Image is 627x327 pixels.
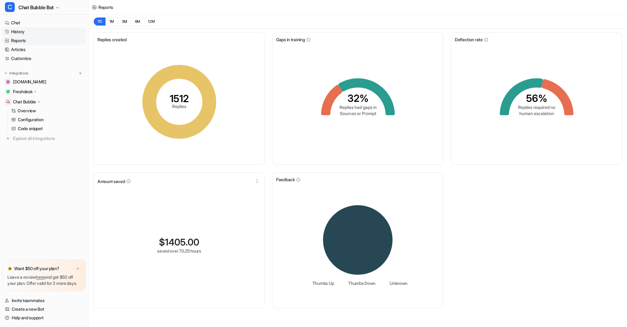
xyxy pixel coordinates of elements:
[339,111,376,116] tspan: Sources or Prompt
[14,265,59,272] p: Want $50 off your plan?
[2,27,86,36] a: History
[9,106,86,115] a: Overview
[2,78,86,86] a: drivingtests.co.uk[DOMAIN_NAME]
[159,237,199,248] div: $
[5,135,11,142] img: explore all integrations
[4,71,8,75] img: expand menu
[36,274,45,280] a: here
[18,117,43,123] p: Configuration
[13,134,83,143] span: Explore all integrations
[93,17,105,26] button: 7D
[9,71,28,76] p: Integrations
[18,108,36,114] p: Overview
[9,115,86,124] a: Configuration
[13,79,46,85] span: [DOMAIN_NAME]
[6,90,10,94] img: Freshdesk
[2,134,86,143] a: Explore all integrations
[339,105,376,110] tspan: Replies had gaps in
[13,89,32,95] p: Freshdesk
[97,178,125,185] span: Amount saved
[2,313,86,322] a: Help and support
[276,36,305,43] span: Gaps in training
[308,280,334,286] li: Thumbs Up
[118,17,131,26] button: 3M
[2,36,86,45] a: Reports
[170,93,189,105] tspan: 1512
[18,3,54,12] span: Chat Bubble Bot
[7,274,81,286] p: Leave a review and get $50 off your plan. Offer valid for 3 more days.
[131,17,144,26] button: 6M
[6,100,10,104] img: Chat Bubble
[13,99,36,105] p: Chat Bubble
[157,248,201,254] div: saved over 70.25 hours
[2,54,86,63] a: Customize
[144,17,159,26] button: 12M
[385,280,407,286] li: Unknown
[2,45,86,54] a: Articles
[455,36,483,43] span: Deflection rate
[105,17,118,26] button: 1M
[518,105,555,110] tspan: Replies required no
[526,92,547,104] tspan: 56%
[97,36,127,43] span: Replies created
[2,70,30,76] button: Integrations
[347,92,368,104] tspan: 32%
[344,280,375,286] li: Thumbs Down
[276,176,295,183] span: Feedback
[76,267,80,271] img: x
[519,111,554,116] tspan: human escalation
[6,80,10,84] img: drivingtests.co.uk
[78,71,82,75] img: menu_add.svg
[7,266,12,271] img: star
[5,2,15,12] span: C
[2,296,86,305] a: Invite teammates
[2,305,86,313] a: Create a new Bot
[98,4,113,10] div: Reports
[172,104,186,109] tspan: Replies
[165,237,199,248] span: 1405.00
[9,124,86,133] a: Code snippet
[18,126,43,132] p: Code snippet
[2,18,86,27] a: Chat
